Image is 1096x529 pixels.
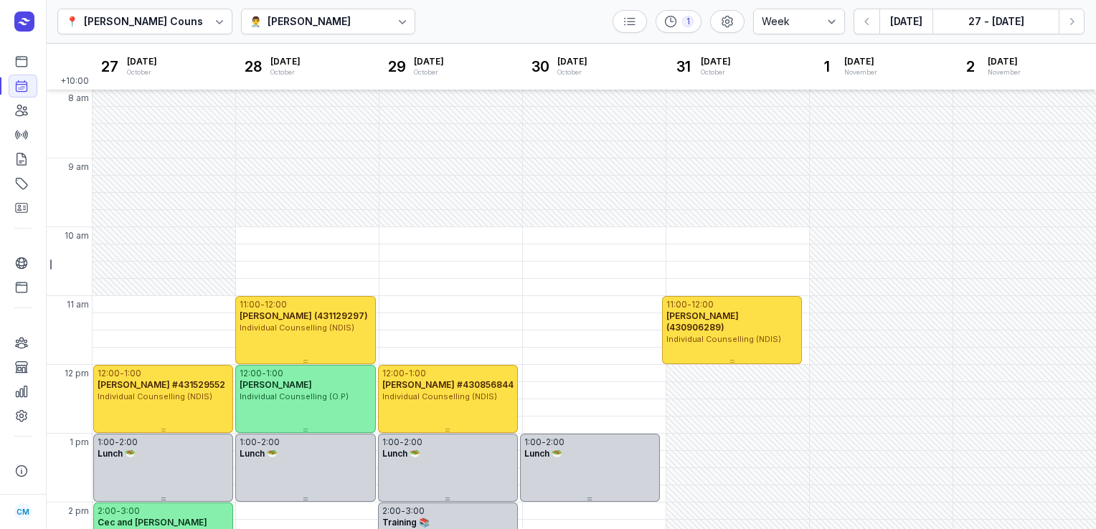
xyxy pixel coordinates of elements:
span: Individual Counselling (NDIS) [666,334,781,344]
div: October [270,67,301,77]
div: - [116,505,121,517]
div: - [405,368,409,379]
span: Training 📚 [382,517,430,528]
div: 2:00 [404,437,422,448]
div: - [687,299,691,310]
div: 1 [682,16,694,27]
span: [PERSON_NAME] #431529552 [98,379,225,390]
span: Individual Counselling (NDIS) [382,391,497,401]
div: - [542,437,546,448]
div: 29 [385,55,408,78]
button: [DATE] [879,9,932,34]
span: 12 pm [65,368,89,379]
div: 2:00 [546,437,564,448]
button: 27 - [DATE] [932,9,1059,34]
div: 1:00 [98,437,115,448]
span: 11 am [67,299,89,310]
span: 2 pm [68,505,89,517]
span: [PERSON_NAME] (430906289) [666,310,739,333]
div: 31 [672,55,695,78]
div: - [262,368,266,379]
div: 1:00 [124,368,141,379]
div: 28 [242,55,265,78]
span: [PERSON_NAME] #430856844 [382,379,514,390]
span: [DATE] [988,56,1021,67]
div: 12:00 [98,368,120,379]
div: 12:00 [265,299,287,310]
div: 1:00 [409,368,426,379]
div: [PERSON_NAME] [268,13,351,30]
div: October [557,67,587,77]
div: 2:00 [382,505,401,517]
span: [DATE] [701,56,731,67]
span: [DATE] [414,56,444,67]
span: 9 am [68,161,89,173]
div: 3:00 [121,505,140,517]
div: November [844,67,877,77]
div: 1:00 [240,437,257,448]
span: 8 am [68,92,89,104]
div: - [401,505,405,517]
div: - [400,437,404,448]
span: [DATE] [127,56,157,67]
div: 1:00 [382,437,400,448]
div: - [115,437,119,448]
div: 12:00 [240,368,262,379]
span: Individual Counselling (O.P) [240,391,349,401]
span: 1 pm [70,437,89,448]
span: [DATE] [844,56,877,67]
span: Individual Counselling (NDIS) [98,391,212,401]
span: Lunch 🥗 [240,448,278,459]
div: - [260,299,265,310]
div: October [701,67,731,77]
div: 1:00 [524,437,542,448]
span: [PERSON_NAME] (431129297) [240,310,368,321]
div: [PERSON_NAME] Counselling [84,13,231,30]
div: 2:00 [261,437,280,448]
div: October [414,67,444,77]
span: Individual Counselling (NDIS) [240,323,354,333]
span: +10:00 [60,75,92,90]
div: 2:00 [98,505,116,517]
span: Lunch 🥗 [382,448,420,459]
div: November [988,67,1021,77]
span: [PERSON_NAME] [240,379,312,390]
span: CM [16,503,29,520]
div: 2:00 [119,437,138,448]
div: 👨‍⚕️ [250,13,262,30]
div: 1:00 [266,368,283,379]
div: 27 [98,55,121,78]
div: - [257,437,261,448]
div: 12:00 [382,368,405,379]
div: 📍 [66,13,78,30]
span: [DATE] [557,56,587,67]
span: [DATE] [270,56,301,67]
span: 10 am [65,230,89,242]
div: 11:00 [240,299,260,310]
div: October [127,67,157,77]
span: Lunch 🥗 [98,448,136,459]
div: 12:00 [691,299,714,310]
div: 1 [816,55,838,78]
div: 3:00 [405,505,425,517]
div: 2 [959,55,982,78]
span: Lunch 🥗 [524,448,562,459]
div: 11:00 [666,299,687,310]
span: Cec and [PERSON_NAME] [98,517,207,528]
div: - [120,368,124,379]
div: 30 [529,55,552,78]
